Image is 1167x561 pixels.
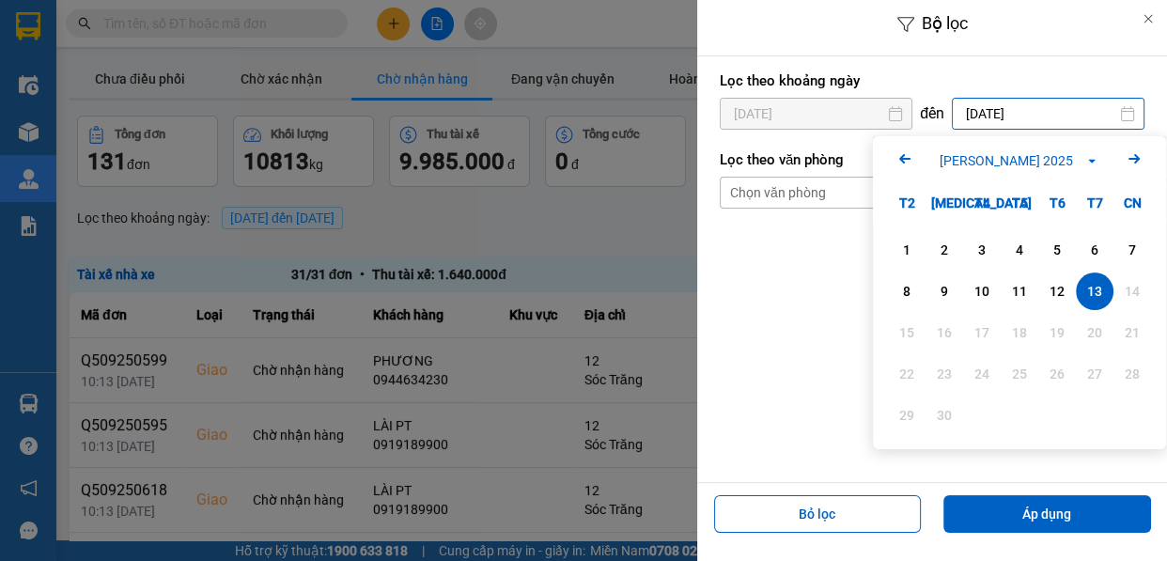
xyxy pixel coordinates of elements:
div: 28 [1119,363,1145,385]
div: Not available. Thứ Tư, tháng 09 17 2025. [963,314,1001,351]
span: Bộ lọc [922,13,968,33]
div: 17 [969,321,995,344]
div: Choose Thứ Tư, tháng 09 10 2025. It's available. [963,273,1001,310]
div: 22 [894,363,920,385]
div: Not available. Chủ Nhật, tháng 09 14 2025. [1113,273,1151,310]
div: 1 [894,239,920,261]
div: Not available. Chủ Nhật, tháng 09 21 2025. [1113,314,1151,351]
div: T7 [1076,184,1113,222]
div: 19 [1044,321,1070,344]
div: 18 [1006,321,1033,344]
div: 5 [1044,239,1070,261]
div: 24 [969,363,995,385]
div: 4 [1006,239,1033,261]
div: Not available. Thứ Năm, tháng 09 18 2025. [1001,314,1038,351]
div: 27 [1081,363,1108,385]
div: 13 [1081,280,1108,303]
div: Not available. Thứ Ba, tháng 09 23 2025. [926,355,963,393]
div: 9 [931,280,957,303]
button: Áp dụng [943,495,1151,533]
div: [MEDICAL_DATA] [926,184,963,222]
div: T4 [963,184,1001,222]
div: Not available. Thứ Bảy, tháng 09 20 2025. [1076,314,1113,351]
div: 3 [969,239,995,261]
div: 16 [931,321,957,344]
div: Not available. Thứ Hai, tháng 09 22 2025. [888,355,926,393]
div: 14 [1119,280,1145,303]
div: Not available. Thứ Tư, tháng 09 24 2025. [963,355,1001,393]
div: Not available. Thứ Hai, tháng 09 15 2025. [888,314,926,351]
div: Choose Thứ Hai, tháng 09 8 2025. It's available. [888,273,926,310]
div: Choose Thứ Năm, tháng 09 11 2025. It's available. [1001,273,1038,310]
div: Choose Thứ Ba, tháng 09 9 2025. It's available. [926,273,963,310]
button: Bỏ lọc [714,495,922,533]
div: 21 [1119,321,1145,344]
div: Choose Thứ Tư, tháng 09 3 2025. It's available. [963,231,1001,269]
div: 20 [1081,321,1108,344]
input: Select a date. [953,99,1144,129]
div: Not available. Thứ Sáu, tháng 09 19 2025. [1038,314,1076,351]
div: Selected. Thứ Bảy, tháng 09 13 2025. It's available. [1076,273,1113,310]
div: 11 [1006,280,1033,303]
div: 10 [969,280,995,303]
div: Not available. Thứ Ba, tháng 09 30 2025. [926,397,963,434]
div: 15 [894,321,920,344]
div: Choose Thứ Ba, tháng 09 2 2025. It's available. [926,231,963,269]
button: Next month. [1123,148,1145,173]
svg: Arrow Right [1123,148,1145,170]
div: Not available. Thứ Năm, tháng 09 25 2025. [1001,355,1038,393]
div: 8 [894,280,920,303]
div: đến [912,104,952,123]
div: Choose Thứ Bảy, tháng 09 6 2025. It's available. [1076,231,1113,269]
div: Choose Thứ Năm, tháng 09 4 2025. It's available. [1001,231,1038,269]
div: Choose Thứ Sáu, tháng 09 5 2025. It's available. [1038,231,1076,269]
div: 6 [1081,239,1108,261]
div: T6 [1038,184,1076,222]
div: CN [1113,184,1151,222]
div: Choose Thứ Sáu, tháng 09 12 2025. It's available. [1038,273,1076,310]
div: Not available. Thứ Ba, tháng 09 16 2025. [926,314,963,351]
svg: Arrow Left [894,148,916,170]
input: Select a date. [721,99,911,129]
button: [PERSON_NAME] 2025 [934,150,1105,171]
label: Lọc theo văn phòng [720,150,1144,169]
div: 29 [894,404,920,427]
div: 30 [931,404,957,427]
div: Choose Thứ Hai, tháng 09 1 2025. It's available. [888,231,926,269]
div: 7 [1119,239,1145,261]
div: Not available. Thứ Bảy, tháng 09 27 2025. [1076,355,1113,393]
div: 25 [1006,363,1033,385]
div: T2 [888,184,926,222]
div: 12 [1044,280,1070,303]
div: 2 [931,239,957,261]
div: Not available. Thứ Sáu, tháng 09 26 2025. [1038,355,1076,393]
div: Not available. Chủ Nhật, tháng 09 28 2025. [1113,355,1151,393]
button: Previous month. [894,148,916,173]
div: 23 [931,363,957,385]
div: 26 [1044,363,1070,385]
div: T5 [1001,184,1038,222]
label: Lọc theo khoảng ngày [720,71,1144,90]
div: Choose Chủ Nhật, tháng 09 7 2025. It's available. [1113,231,1151,269]
div: Chọn văn phòng [730,183,826,202]
div: Not available. Thứ Hai, tháng 09 29 2025. [888,397,926,434]
div: Calendar. [873,136,1166,449]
